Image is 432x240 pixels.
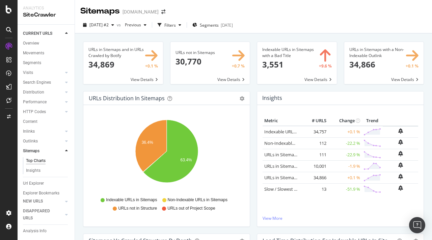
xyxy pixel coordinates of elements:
div: Filters [164,22,176,28]
div: Visits [23,69,33,76]
div: Analytics [23,5,69,11]
a: Distribution [23,89,63,96]
div: [DOMAIN_NAME] [123,8,159,15]
a: Non-Indexable URLs in Sitemaps [264,140,330,146]
span: URLs not in Structure [118,206,157,211]
div: Content [23,118,37,125]
a: DISAPPEARED URLS [23,208,63,222]
div: bell-plus [398,151,403,156]
a: Visits [23,69,63,76]
text: 63.4% [181,158,192,162]
a: Explorer Bookmarks [23,190,70,197]
div: URLs Distribution in Sitemaps [89,95,165,102]
a: Inlinks [23,128,63,135]
div: Sitemaps [80,5,120,17]
span: URLs out of Project Scope [167,206,215,211]
span: Segments [200,22,219,28]
td: +0.1 % [328,172,362,183]
td: -22.2 % [328,137,362,149]
a: Performance [23,99,63,106]
div: Analysis Info [23,228,47,235]
a: Movements [23,50,70,57]
div: Movements [23,50,44,57]
a: Slow / Slowest URLs in Sitemaps [264,186,328,192]
h4: Insights [262,94,282,103]
span: Non-Indexable URLs in Sitemaps [168,197,227,203]
a: Search Engines [23,79,63,86]
a: Outlinks [23,138,63,145]
div: arrow-right-arrow-left [161,9,165,14]
div: Outlinks [23,138,38,145]
svg: A chart. [89,116,244,194]
td: 112 [301,137,328,149]
a: Url Explorer [23,180,70,187]
div: NEW URLS [23,198,43,205]
div: Sitemaps [23,148,39,155]
a: Sitemaps [23,148,63,155]
a: HTTP Codes [23,108,63,115]
div: bell-plus [398,162,403,168]
div: Search Engines [23,79,51,86]
div: bell-plus [398,185,403,191]
a: Top Charts [26,157,70,164]
button: [DATE] #2 [80,20,117,30]
a: Content [23,118,70,125]
a: Segments [23,59,70,66]
div: Insights [26,167,40,174]
td: -51.9 % [328,183,362,195]
div: CURRENT URLS [23,30,52,37]
a: Insights [26,167,70,174]
span: 2025 Aug. 31st #2 [89,22,109,28]
div: Performance [23,99,47,106]
div: [DATE] [221,22,233,28]
div: Segments [23,59,41,66]
div: bell-plus [398,139,403,145]
td: 111 [301,149,328,160]
a: Indexable URLs in Sitemaps [264,129,320,135]
a: Overview [23,40,70,47]
td: 34,866 [301,172,328,183]
div: bell-plus [398,174,403,179]
td: -22.9 % [328,149,362,160]
td: -1.9 % [328,160,362,172]
div: Distribution [23,89,44,96]
div: Open Intercom Messenger [409,217,425,233]
div: Explorer Bookmarks [23,190,59,197]
div: Top Charts [26,157,46,164]
span: Previous [122,22,141,28]
a: URLs in Sitemaps with a Bad HTTP Status Code [264,152,358,158]
a: Analysis Info [23,228,70,235]
a: CURRENT URLS [23,30,63,37]
div: bell-plus [398,128,403,134]
td: +0.1 % [328,126,362,138]
th: # URLS [301,116,328,126]
a: URLs in Sitemaps with a Non-Indexable Outlink [264,175,359,181]
a: NEW URLS [23,198,63,205]
th: Metric [263,116,301,126]
button: Filters [155,20,184,30]
div: gear [240,96,244,101]
span: vs [117,22,122,28]
td: 34,757 [301,126,328,138]
div: Overview [23,40,39,47]
div: Inlinks [23,128,35,135]
text: 36.4% [142,140,153,145]
th: Trend [362,116,383,126]
div: DISAPPEARED URLS [23,208,57,222]
th: Change [328,116,362,126]
td: 13 [301,183,328,195]
div: HTTP Codes [23,108,46,115]
div: Url Explorer [23,180,44,187]
button: Segments[DATE] [190,20,236,30]
div: SiteCrawler [23,11,69,19]
span: Indexable URLs in Sitemaps [106,197,157,203]
button: Previous [122,20,149,30]
a: View More [263,215,418,221]
a: URLs in Sitemaps with only 1 Follow Inlink [264,163,348,169]
td: 10,001 [301,160,328,172]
